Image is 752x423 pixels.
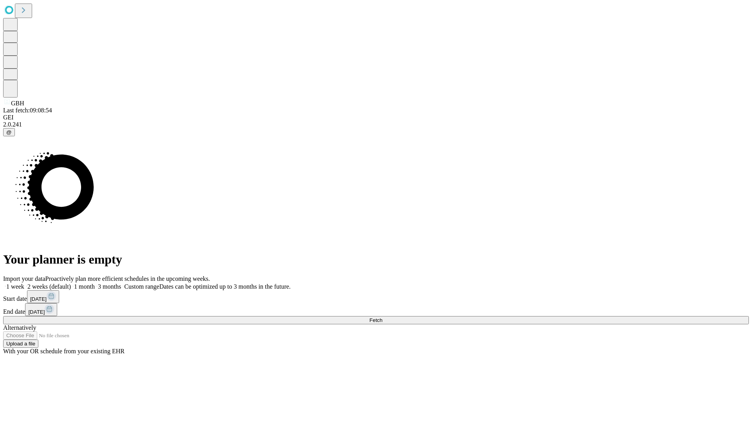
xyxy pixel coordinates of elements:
[3,128,15,136] button: @
[159,283,291,290] span: Dates can be optimized up to 3 months in the future.
[30,296,47,302] span: [DATE]
[3,121,749,128] div: 2.0.241
[3,252,749,267] h1: Your planner is empty
[6,129,12,135] span: @
[3,324,36,331] span: Alternatively
[27,283,71,290] span: 2 weeks (default)
[45,275,210,282] span: Proactively plan more efficient schedules in the upcoming weeks.
[3,316,749,324] button: Fetch
[6,283,24,290] span: 1 week
[3,348,125,354] span: With your OR schedule from your existing EHR
[25,303,57,316] button: [DATE]
[3,107,52,114] span: Last fetch: 09:08:54
[3,114,749,121] div: GEI
[3,275,45,282] span: Import your data
[369,317,382,323] span: Fetch
[11,100,24,107] span: GBH
[74,283,95,290] span: 1 month
[124,283,159,290] span: Custom range
[3,303,749,316] div: End date
[27,290,59,303] button: [DATE]
[98,283,121,290] span: 3 months
[28,309,45,315] span: [DATE]
[3,340,38,348] button: Upload a file
[3,290,749,303] div: Start date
